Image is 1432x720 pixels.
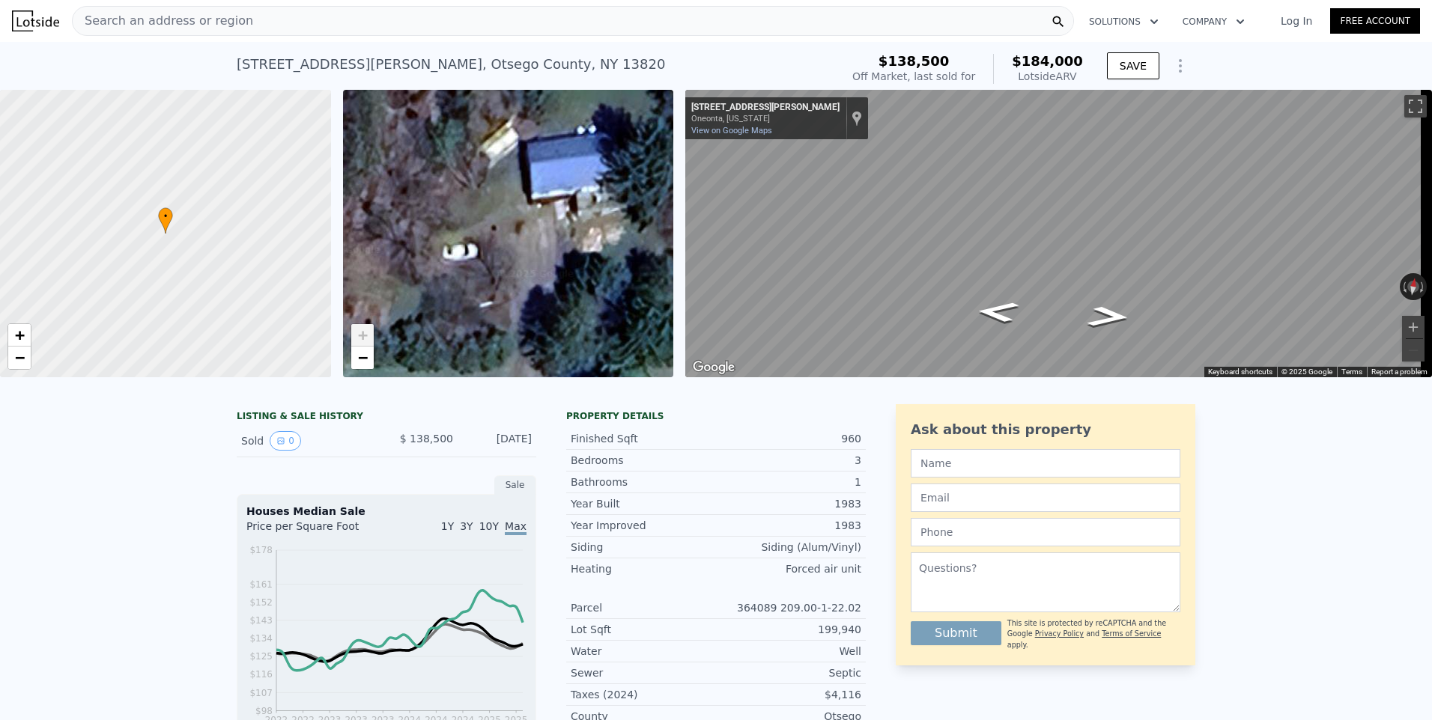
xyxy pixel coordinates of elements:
tspan: $107 [249,688,273,698]
button: View historical data [270,431,301,451]
input: Name [911,449,1180,478]
button: Reset the view [1406,272,1422,301]
div: Bathrooms [571,475,716,489]
span: 10Y [479,520,499,532]
a: Terms of Service [1102,629,1161,638]
tspan: $125 [249,651,273,662]
div: Oneonta, [US_STATE] [691,114,840,123]
a: Report a problem [1371,367,1428,376]
tspan: $134 [249,633,273,644]
div: 960 [716,431,861,446]
div: Houses Median Sale [246,504,527,519]
input: Phone [911,518,1180,546]
button: Rotate counterclockwise [1400,273,1408,300]
tspan: $98 [255,706,273,716]
button: Show Options [1165,51,1195,81]
button: Company [1171,8,1257,35]
path: Go West, Kelly Corners Rd [958,296,1037,328]
span: $184,000 [1012,53,1083,69]
a: Zoom in [8,324,31,347]
div: Forced air unit [716,561,861,576]
div: Bedrooms [571,453,716,468]
div: 364089 209.00-1-22.02 [716,600,861,615]
button: Solutions [1077,8,1171,35]
tspan: $143 [249,615,273,626]
div: 3 [716,453,861,468]
a: Privacy Policy [1035,629,1084,638]
img: Lotside [12,10,59,31]
span: © 2025 Google [1281,367,1332,376]
a: Log In [1263,13,1330,28]
a: View on Google Maps [691,126,772,135]
div: Siding (Alum/Vinyl) [716,540,861,555]
div: Map [685,90,1432,377]
span: + [357,326,367,344]
div: Water [571,644,716,659]
div: 199,940 [716,622,861,637]
div: $4,116 [716,687,861,702]
div: Siding [571,540,716,555]
div: Off Market, last sold for [852,69,975,84]
button: Rotate clockwise [1419,273,1428,300]
div: Year Built [571,496,716,511]
div: Ask about this property [911,419,1180,440]
a: Zoom in [351,324,374,347]
div: [DATE] [465,431,532,451]
div: 1983 [716,518,861,533]
span: $138,500 [879,53,950,69]
span: 3Y [460,520,473,532]
tspan: $178 [249,545,273,555]
input: Email [911,483,1180,512]
div: Heating [571,561,716,576]
span: − [15,348,25,367]
a: Open this area in Google Maps (opens a new window) [689,358,738,377]
div: Sewer [571,665,716,680]
div: LISTING & SALE HISTORY [237,410,536,425]
span: • [158,210,173,223]
div: Parcel [571,600,716,615]
span: Max [505,520,527,535]
span: Search an address or region [73,12,253,30]
div: • [158,207,173,234]
span: $ 138,500 [400,433,453,445]
div: Taxes (2024) [571,687,716,702]
div: Septic [716,665,861,680]
button: Submit [911,621,1001,645]
div: Price per Square Foot [246,519,386,543]
a: Free Account [1330,8,1420,34]
button: Zoom out [1402,339,1425,361]
div: Property details [566,410,866,422]
div: Finished Sqft [571,431,716,446]
div: 1 [716,475,861,489]
span: + [15,326,25,344]
div: Lotside ARV [1012,69,1083,84]
div: Lot Sqft [571,622,716,637]
tspan: $152 [249,597,273,608]
tspan: $161 [249,579,273,590]
div: Sale [494,475,536,495]
div: 1983 [716,496,861,511]
div: Street View [685,90,1432,377]
div: This site is protected by reCAPTCHA and the Google and apply. [1007,618,1180,650]
button: SAVE [1107,52,1159,79]
a: Zoom out [351,347,374,369]
div: [STREET_ADDRESS][PERSON_NAME] , Otsego County , NY 13820 [237,54,665,75]
div: Sold [241,431,374,451]
a: Terms (opens in new tab) [1341,367,1362,376]
button: Toggle fullscreen view [1404,95,1427,118]
tspan: $116 [249,669,273,680]
div: Well [716,644,861,659]
path: Go East, Kelly Corners Rd [1070,301,1149,332]
div: Year Improved [571,518,716,533]
span: 1Y [441,520,454,532]
span: − [357,348,367,367]
img: Google [689,358,738,377]
button: Zoom in [1402,316,1425,338]
button: Keyboard shortcuts [1208,367,1272,377]
div: [STREET_ADDRESS][PERSON_NAME] [691,102,840,114]
a: Show location on map [852,110,862,126]
a: Zoom out [8,347,31,369]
